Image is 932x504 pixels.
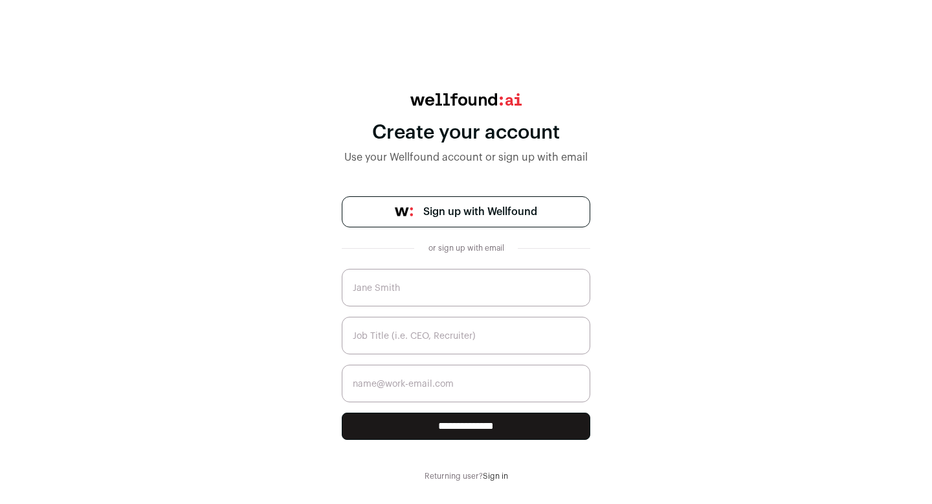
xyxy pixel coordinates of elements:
[342,471,590,481] div: Returning user?
[423,204,537,220] span: Sign up with Wellfound
[342,150,590,165] div: Use your Wellfound account or sign up with email
[342,121,590,144] div: Create your account
[410,93,522,106] img: wellfound:ai
[395,207,413,216] img: wellfound-symbol-flush-black-fb3c872781a75f747ccb3a119075da62bfe97bd399995f84a933054e44a575c4.png
[342,196,590,227] a: Sign up with Wellfound
[342,317,590,354] input: Job Title (i.e. CEO, Recruiter)
[483,472,508,480] a: Sign in
[342,269,590,306] input: Jane Smith
[425,243,507,253] div: or sign up with email
[342,365,590,402] input: name@work-email.com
